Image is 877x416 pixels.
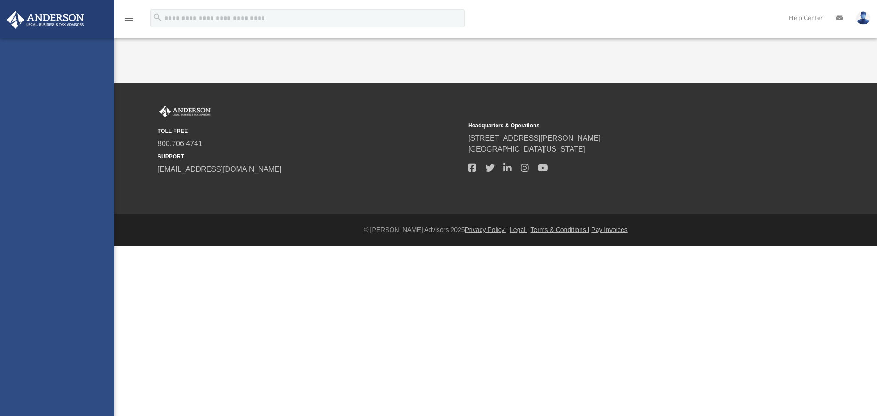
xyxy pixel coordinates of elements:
small: TOLL FREE [158,127,462,135]
img: Anderson Advisors Platinum Portal [158,106,212,118]
small: SUPPORT [158,153,462,161]
a: Pay Invoices [591,226,627,233]
img: User Pic [856,11,870,25]
img: Anderson Advisors Platinum Portal [4,11,87,29]
a: Legal | [510,226,529,233]
a: Terms & Conditions | [531,226,590,233]
a: menu [123,17,134,24]
a: [EMAIL_ADDRESS][DOMAIN_NAME] [158,165,281,173]
a: [GEOGRAPHIC_DATA][US_STATE] [468,145,585,153]
small: Headquarters & Operations [468,121,772,130]
i: menu [123,13,134,24]
a: Privacy Policy | [465,226,508,233]
a: [STREET_ADDRESS][PERSON_NAME] [468,134,601,142]
i: search [153,12,163,22]
a: 800.706.4741 [158,140,202,147]
div: © [PERSON_NAME] Advisors 2025 [114,225,877,235]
